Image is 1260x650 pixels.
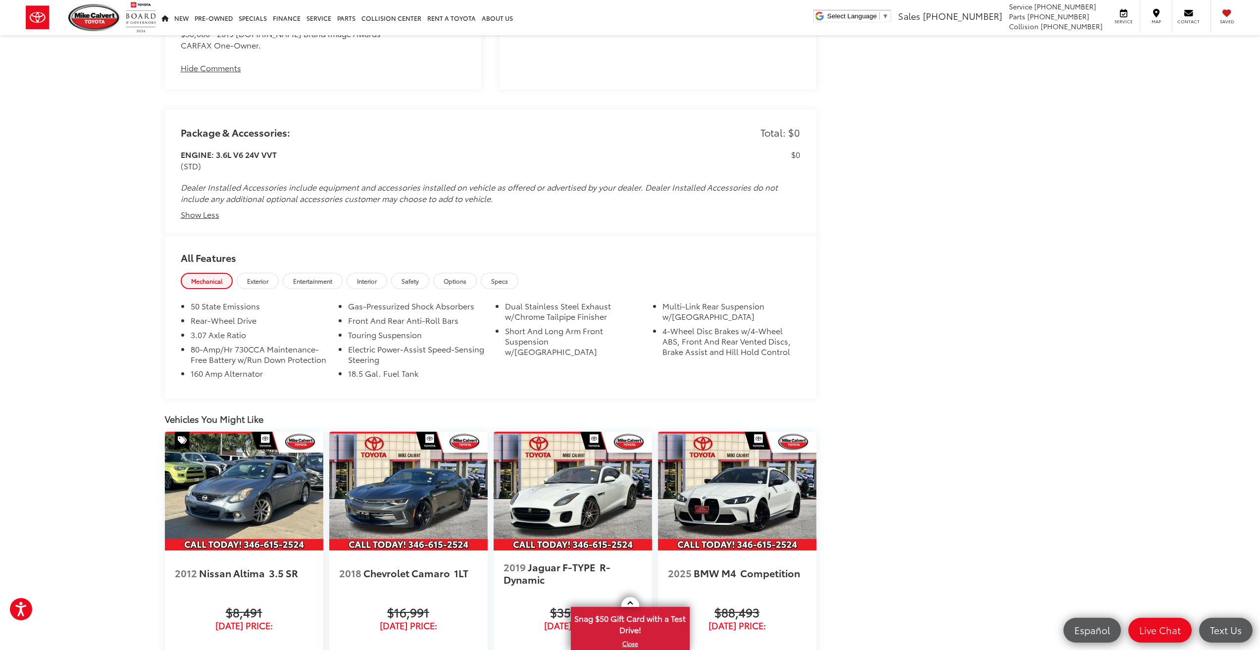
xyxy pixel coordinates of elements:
h2: Package & Accessories: [181,127,290,138]
span: Interior [357,277,377,285]
a: Español [1063,618,1121,643]
span: R-Dynamic [504,560,610,586]
a: 2025 BMW M4 Competition 2025 BMW M4 Competition [658,432,816,550]
a: 2018 Chevrolet Camaro 1LT 2018 Chevrolet Camaro 1LT [329,432,488,550]
span: Collision [1009,21,1039,31]
a: 2012 Nissan Altima 3.5 SR [175,555,313,591]
a: 2019 Jaguar F-TYPE R-Dynamic 2019 Jaguar F-TYPE R-Dynamic [494,432,652,550]
span: $88,493 [668,603,806,621]
span: Safety [402,277,419,285]
span: 2012 [175,566,197,580]
span: Entertainment [293,277,332,285]
span: Special [175,432,190,450]
span: [DATE] Price: [504,621,642,631]
a: 2019 Jaguar F-TYPE R-Dynamic [504,555,642,591]
em: Dealer Installed Accessories include equipment and accessories installed on vehicle as offered or... [181,181,778,204]
p: $0 [791,149,800,160]
span: [PHONE_NUMBER] [1027,11,1089,21]
span: Nissan Altima [199,566,267,580]
span: Specs [491,277,508,285]
div: (STD) [181,160,751,172]
span: 2025 [668,566,692,580]
a: 2025 BMW M4 Competition [668,555,806,591]
img: 2012 Nissan Altima 3.5 SR [165,432,323,550]
span: Snag $50 Gift Card with a Test Drive! [572,608,689,638]
span: Live Chat [1134,624,1186,636]
span: Service [1009,1,1032,11]
li: Touring Suspension [348,330,486,344]
span: 1LT [454,566,468,580]
span: Sales [898,9,920,22]
span: Competition [740,566,800,580]
li: Short And Long Arm Front Suspension w/[GEOGRAPHIC_DATA] [505,326,643,360]
h3: ENGINE: 3.6L V6 24V VVT [181,149,751,160]
span: Chevrolet Camaro [363,566,452,580]
p: Total: $0 [760,125,800,140]
button: Show Less [181,209,219,220]
span: Options [444,277,466,285]
li: 80-Amp/Hr 730CCA Maintenance-Free Battery w/Run Down Protection [191,344,328,369]
a: Live Chat [1128,618,1192,643]
span: Select Language [827,12,877,20]
span: Jaguar F-TYPE [528,560,598,574]
li: 18.5 Gal. Fuel Tank [348,368,486,383]
span: Parts [1009,11,1025,21]
span: $35,493 [504,603,642,621]
img: 2019 Jaguar F-TYPE R-Dynamic [494,432,652,550]
span: [DATE] Price: [668,621,806,631]
span: Contact [1177,18,1200,25]
span: [PHONE_NUMBER] [923,9,1002,22]
span: $8,491 [175,603,313,621]
a: 2012 Nissan Altima 3.5 SR 2012 Nissan Altima 3.5 SR [165,432,323,550]
span: 2019 [504,560,526,574]
button: Hide Comments [181,62,241,74]
span: [DATE] Price: [339,621,478,631]
li: Gas-Pressurized Shock Absorbers [348,301,486,315]
span: Español [1069,624,1115,636]
span: [PHONE_NUMBER] [1034,1,1096,11]
span: ​ [879,12,880,20]
a: 2018 Chevrolet Camaro 1LT [339,555,478,591]
span: 3.5 SR [269,566,298,580]
div: Vehicles You Might Like [165,413,816,425]
li: Multi-Link Rear Suspension w/[GEOGRAPHIC_DATA] [662,301,800,326]
h2: All Features [165,236,816,273]
span: ▼ [882,12,889,20]
li: 3.07 Axle Ratio [191,330,328,344]
li: Dual Stainless Steel Exhaust w/Chrome Tailpipe Finisher [505,301,643,326]
li: Front And Rear Anti-Roll Bars [348,315,486,330]
li: Electric Power-Assist Speed-Sensing Steering [348,344,486,369]
span: Text Us [1205,624,1247,636]
span: $16,991 [339,603,478,621]
span: [PHONE_NUMBER] [1041,21,1103,31]
span: Map [1145,18,1167,25]
a: Select Language​ [827,12,889,20]
img: 2018 Chevrolet Camaro 1LT [329,432,488,550]
a: Text Us [1199,618,1253,643]
img: 2025 BMW M4 Competition [658,432,816,550]
span: Exterior [247,277,268,285]
span: Saved [1216,18,1238,25]
li: 160 Amp Alternator [191,368,328,383]
span: Service [1112,18,1135,25]
li: 4-Wheel Disc Brakes w/4-Wheel ABS, Front And Rear Vented Discs, Brake Assist and Hill Hold Control [662,326,800,360]
span: 2018 [339,566,361,580]
img: Mike Calvert Toyota [68,4,121,31]
li: Rear-Wheel Drive [191,315,328,330]
span: [DATE] Price: [175,621,313,631]
li: 50 State Emissions [191,301,328,315]
span: BMW M4 [694,566,738,580]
